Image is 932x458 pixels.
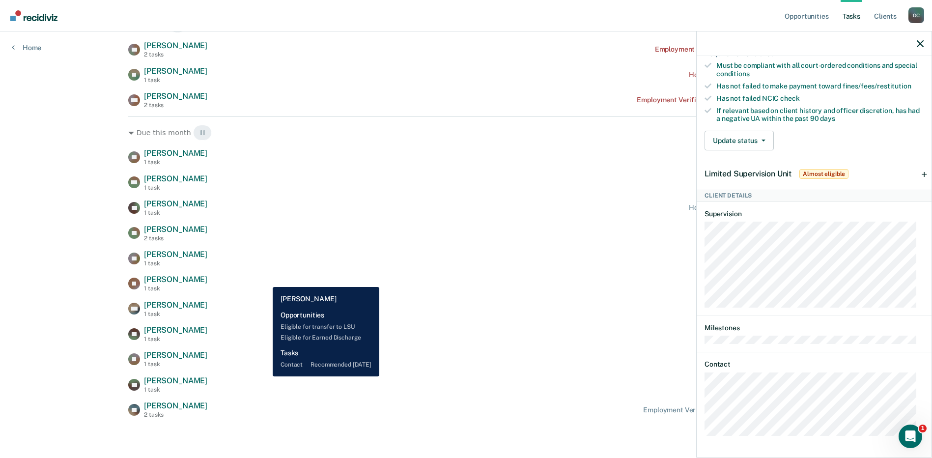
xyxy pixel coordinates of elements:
div: Due this month [128,125,804,141]
span: [PERSON_NAME] [144,300,207,310]
div: Home contact recommended [DATE] [689,71,804,79]
div: Must be compliant with all court-ordered conditions and special [716,61,924,78]
dt: Milestones [705,324,924,332]
span: 11 [193,125,212,141]
span: [PERSON_NAME] [144,174,207,183]
button: Update status [705,131,774,150]
span: [PERSON_NAME] [144,41,207,50]
div: Employment Verification recommended [DATE] [655,45,804,54]
span: [PERSON_NAME] [144,66,207,76]
iframe: Intercom live chat [899,425,922,448]
div: 1 task [144,260,207,267]
span: check [780,94,799,102]
div: Employment Verification recommended in a month [643,406,804,414]
a: Home [12,43,41,52]
span: [PERSON_NAME] [144,275,207,284]
div: 1 task [144,285,207,292]
div: 1 task [144,336,207,343]
span: [PERSON_NAME] [144,250,207,259]
span: Almost eligible [799,169,848,179]
span: [PERSON_NAME] [144,148,207,158]
div: 1 task [144,184,207,191]
span: [PERSON_NAME] [144,376,207,385]
span: [PERSON_NAME] [144,401,207,410]
span: [PERSON_NAME] [144,350,207,360]
div: Has not failed NCIC [716,94,924,103]
img: Recidiviz [10,10,57,21]
span: [PERSON_NAME] [144,91,207,101]
span: Limited Supervision Unit [705,169,791,178]
span: 1 [919,425,927,432]
div: 2 tasks [144,51,207,58]
div: 2 tasks [144,102,207,109]
div: 1 task [144,209,207,216]
div: 1 task [144,361,207,368]
span: fines/fees/restitution [843,82,911,90]
div: If relevant based on client history and officer discretion, has had a negative UA within the past 90 [716,107,924,123]
div: Has not failed to make payment toward [716,82,924,90]
div: 1 task [144,311,207,317]
span: [PERSON_NAME] [144,199,207,208]
span: [PERSON_NAME] [144,225,207,234]
button: Profile dropdown button [908,7,924,23]
div: 2 tasks [144,411,207,418]
span: days [820,114,835,122]
span: conditions [716,70,750,78]
span: [PERSON_NAME] [144,325,207,335]
div: 1 task [144,77,207,84]
div: 2 tasks [144,235,207,242]
div: Employment Verification recommended a month ago [637,96,803,104]
div: 1 task [144,386,207,393]
div: 1 task [144,159,207,166]
div: Limited Supervision UnitAlmost eligible [697,158,932,190]
div: O C [908,7,924,23]
dt: Contact [705,360,924,369]
div: Home contact recommended [DATE] [689,203,804,212]
div: Client Details [697,190,932,201]
dt: Supervision [705,210,924,218]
